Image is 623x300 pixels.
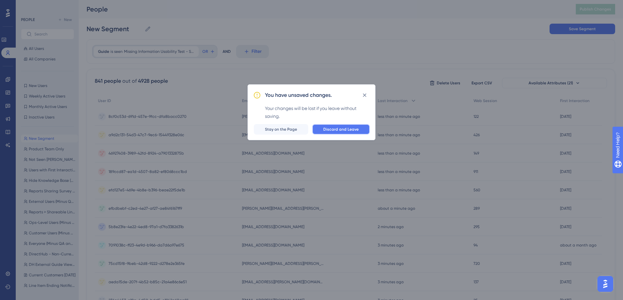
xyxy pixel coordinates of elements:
[265,91,332,99] h2: You have unsaved changes.
[595,274,615,294] iframe: UserGuiding AI Assistant Launcher
[265,127,297,132] span: Stay on the Page
[265,104,370,120] div: Your changes will be lost if you leave without saving.
[323,127,359,132] span: Discard and Leave
[15,2,41,10] span: Need Help?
